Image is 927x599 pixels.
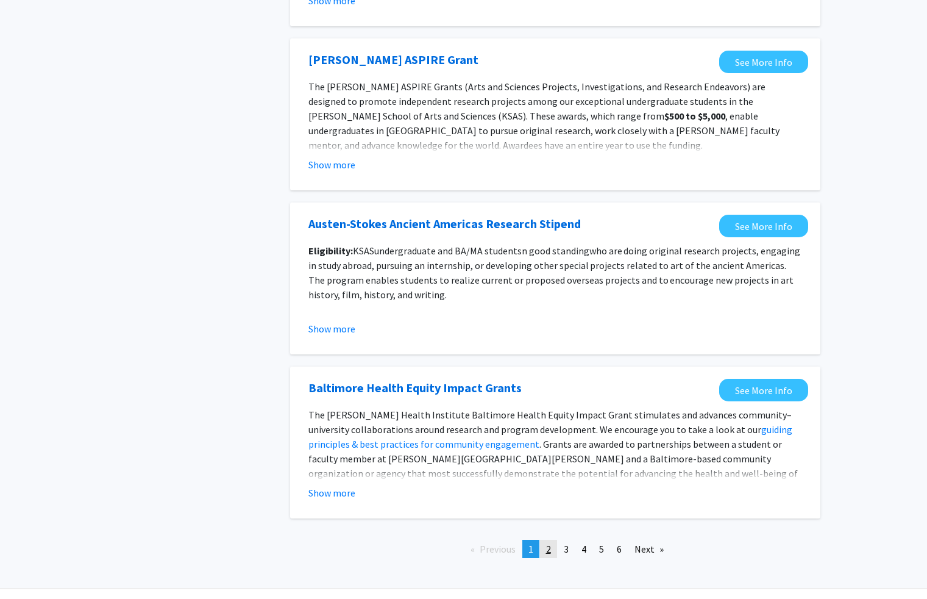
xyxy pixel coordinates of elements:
span: The [PERSON_NAME] Health Institute Baltimore Health Equity Impact Grant stimulates and advances c... [308,409,792,436]
span: 1 [528,543,533,555]
a: Opens in a new tab [308,379,522,397]
a: Opens in a new tab [719,215,808,237]
button: Show more [308,486,355,500]
a: Next page [628,540,670,558]
span: . Grants are awarded to partnerships between a student or faculty member at [PERSON_NAME][GEOGRAP... [308,438,798,494]
a: Opens in a new tab [719,51,808,73]
ul: Pagination [290,540,820,558]
span: undergraduate and BA/MA students [374,245,522,257]
a: Opens in a new tab [308,51,478,69]
span: 3 [564,543,569,555]
iframe: Chat [9,544,52,590]
a: Opens in a new tab [308,215,581,233]
p: KSAS n good standing [308,243,802,302]
button: Show more [308,157,355,172]
button: Show more [308,321,355,336]
strong: $500 to $5,000 [664,110,725,122]
span: 6 [617,543,622,555]
span: 4 [581,543,586,555]
a: Opens in a new tab [719,379,808,401]
p: The [PERSON_NAME] ASPIRE Grants (Arts and Sciences Projects, Investigations, and Research Endeavo... [308,79,802,152]
span: 5 [599,543,604,555]
span: Previous [480,543,516,555]
strong: Eligibility: [308,245,353,257]
span: 2 [546,543,551,555]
